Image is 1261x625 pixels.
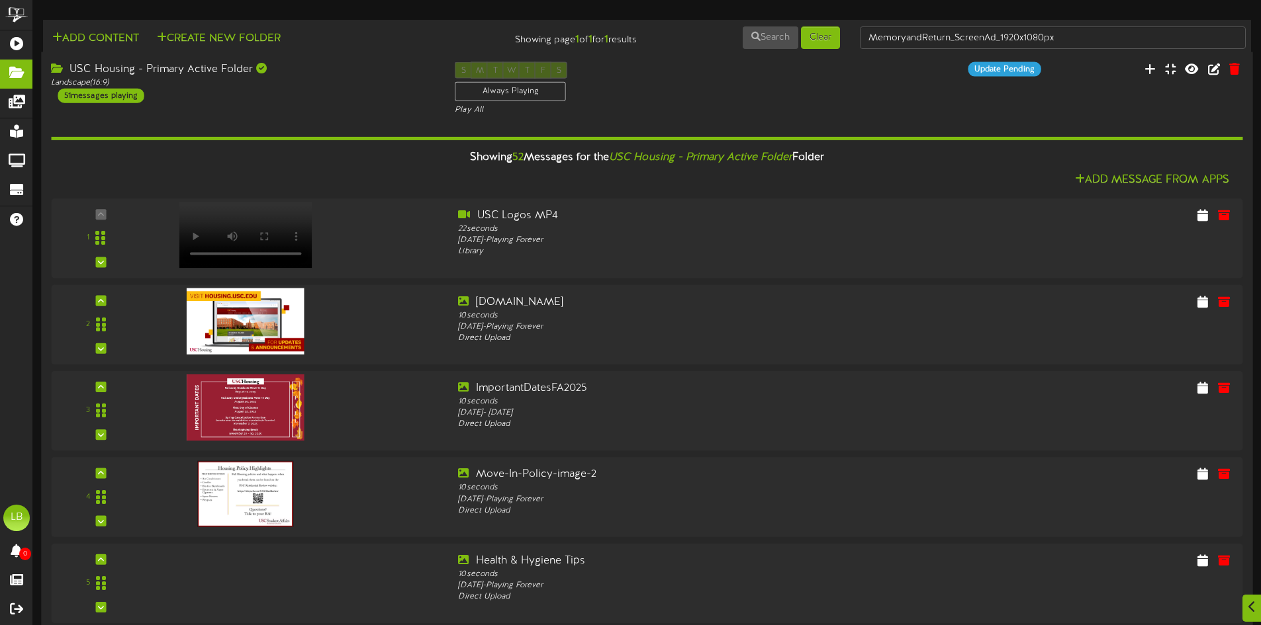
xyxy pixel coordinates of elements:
button: Add Message From Apps [1071,172,1233,188]
div: USC Housing - Primary Active Folder [51,62,435,77]
div: Always Playing [455,82,566,101]
div: [DATE] - Playing Forever [458,580,935,591]
div: Direct Upload [458,505,935,517]
div: Library [458,246,935,257]
div: [DATE] - Playing Forever [458,321,935,333]
strong: 1 [575,34,579,46]
div: Play All [455,104,839,116]
input: -- Search Folders by Name -- [860,26,1246,49]
div: [DATE] - [DATE] [458,407,935,419]
span: 0 [19,548,31,560]
div: Direct Upload [458,591,935,603]
div: 10 seconds [458,396,935,407]
div: 51 messages playing [58,89,144,103]
div: Health & Hygiene Tips [458,554,935,569]
div: 22 seconds [458,224,935,235]
div: Move-In-Policy-image-2 [458,467,935,482]
div: LB [3,505,30,531]
div: Update Pending [968,62,1041,77]
img: 355ebe3c-9b2b-4fb5-a12b-04873e6f2ea3.jpg [197,460,293,526]
div: Showing Messages for the Folder [41,144,1252,172]
div: [DOMAIN_NAME] [458,295,935,310]
button: Add Content [48,30,143,47]
span: 52 [512,151,524,163]
button: Clear [801,26,840,49]
img: f178b5d0-1b16-4a8b-8848-1ec877d34465.jpg [187,288,304,354]
div: 10 seconds [458,569,935,580]
div: USC Logos MP4 [458,208,935,224]
div: Direct Upload [458,333,935,344]
img: be6c3767-e068-41d9-b667-f3eb0086a26c.jpg [187,374,304,440]
button: Search [743,26,798,49]
strong: 1 [604,34,608,46]
div: [DATE] - Playing Forever [458,235,935,246]
div: Direct Upload [458,419,935,430]
div: [DATE] - Playing Forever [458,493,935,505]
strong: 1 [588,34,592,46]
i: USC Housing - Primary Active Folder [609,151,792,163]
div: Showing page of for results [444,25,647,48]
div: ImportantDatesFA2025 [458,381,935,396]
div: 10 seconds [458,310,935,321]
div: Landscape ( 16:9 ) [51,77,435,88]
button: Create New Folder [153,30,285,47]
div: 10 seconds [458,482,935,493]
